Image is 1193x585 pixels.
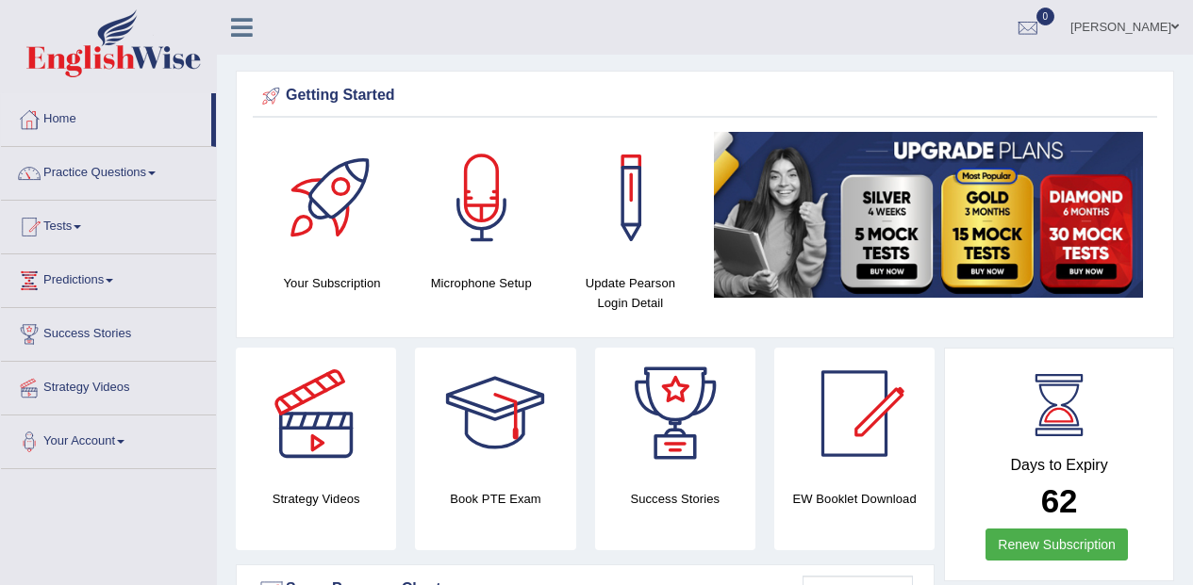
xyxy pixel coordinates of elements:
h4: Days to Expiry [966,457,1152,474]
h4: Your Subscription [267,273,397,293]
a: Practice Questions [1,147,216,194]
h4: EW Booklet Download [774,489,935,509]
a: Renew Subscription [986,528,1128,561]
h4: Microphone Setup [416,273,546,293]
div: Getting Started [257,82,1152,110]
h4: Update Pearson Login Detail [565,273,695,313]
h4: Strategy Videos [236,489,396,509]
a: Tests [1,201,216,248]
a: Success Stories [1,308,216,355]
h4: Book PTE Exam [415,489,575,509]
img: small5.jpg [714,132,1143,298]
h4: Success Stories [595,489,755,509]
a: Predictions [1,254,216,301]
a: Strategy Videos [1,362,216,409]
b: 62 [1041,482,1078,519]
a: Home [1,93,211,140]
span: 0 [1036,8,1055,25]
a: Your Account [1,415,216,463]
